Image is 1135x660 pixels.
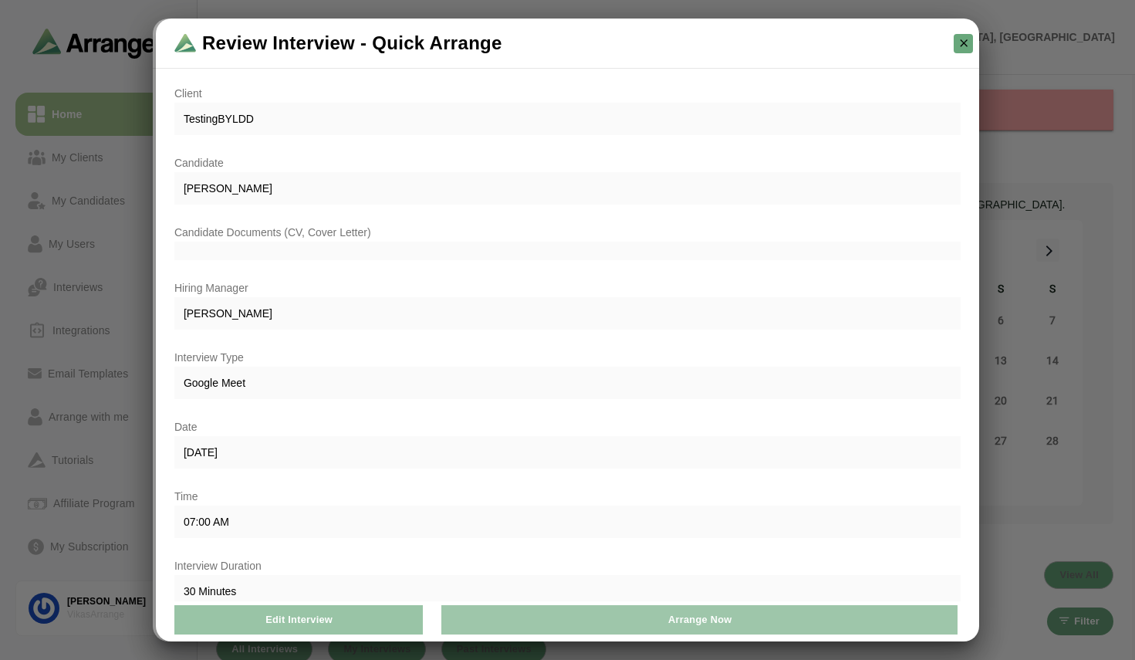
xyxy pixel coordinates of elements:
[174,605,423,635] button: Edit Interview
[174,557,961,575] p: Interview Duration
[174,103,961,135] span: TestingBYLDD
[174,172,961,205] span: [PERSON_NAME]
[174,575,961,608] span: 30 Minutes
[667,605,732,635] span: Arrange Now
[174,297,961,330] span: [PERSON_NAME]
[174,436,961,469] span: [DATE]
[441,605,958,635] button: Arrange Now
[174,487,961,506] p: Time
[174,154,961,172] p: Candidate
[174,223,961,242] p: Candidate Documents (CV, Cover Letter)
[265,605,333,635] span: Edit Interview
[174,279,961,297] p: Hiring Manager
[174,367,961,399] span: Google Meet
[174,418,961,436] p: Date
[202,31,502,56] span: Review Interview - Quick Arrange
[174,506,961,538] span: 07:00 AM
[174,348,961,367] p: Interview Type
[174,84,961,103] p: Client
